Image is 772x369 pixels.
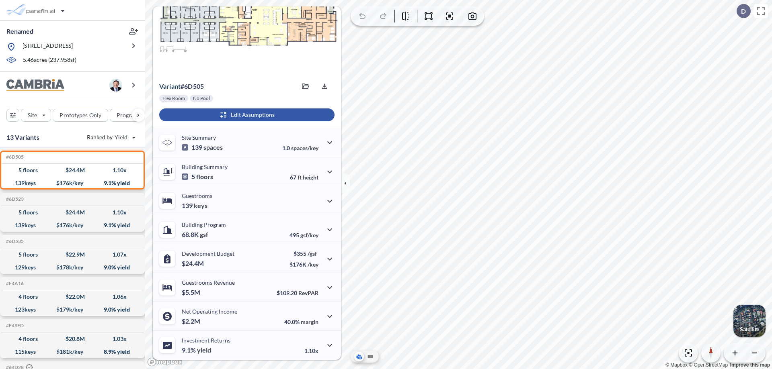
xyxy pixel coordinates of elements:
[298,289,318,296] span: RevPAR
[4,323,24,328] h5: Click to copy the code
[110,109,153,122] button: Program
[689,362,728,368] a: OpenStreetMap
[300,232,318,239] span: gsf/key
[53,109,108,122] button: Prototypes Only
[182,134,216,141] p: Site Summary
[182,163,228,170] p: Building Summary
[197,346,211,354] span: yield
[182,250,234,257] p: Development Budget
[4,196,24,202] h5: Click to copy the code
[182,259,205,267] p: $24.4M
[733,305,766,337] button: Switcher ImageSatellite
[354,352,364,361] button: Aerial View
[159,82,181,90] span: Variant
[6,133,39,142] p: 13 Variants
[308,250,317,257] span: /gsf
[182,288,201,296] p: $5.5M
[182,346,211,354] p: 9.1%
[115,133,128,141] span: Yield
[159,108,335,121] button: Edit Assumptions
[80,131,141,144] button: Ranked by Yield
[182,221,226,228] p: Building Program
[301,318,318,325] span: margin
[109,79,122,92] img: user logo
[21,109,51,122] button: Site
[365,352,375,361] button: Site Plan
[298,174,302,181] span: ft
[182,230,208,239] p: 68.8K
[4,281,24,286] h5: Click to copy the code
[308,261,318,268] span: /key
[740,326,759,332] p: Satellite
[182,308,237,315] p: Net Operating Income
[203,143,223,151] span: spaces
[289,250,318,257] p: $355
[289,232,318,239] p: 495
[291,145,318,151] span: spaces/key
[282,145,318,151] p: 1.0
[162,95,185,102] p: Flex Room
[277,289,318,296] p: $109.20
[304,347,318,354] p: 1.10x
[159,82,204,90] p: # 6d505
[182,337,230,344] p: Investment Returns
[289,261,318,268] p: $176K
[28,111,37,119] p: Site
[194,202,207,210] span: keys
[193,95,210,102] p: No Pool
[6,27,33,36] p: Renamed
[182,202,207,210] p: 139
[6,79,64,92] img: BrandImage
[4,154,24,160] h5: Click to copy the code
[730,362,770,368] a: Improve this map
[182,317,201,325] p: $2.2M
[182,143,223,151] p: 139
[284,318,318,325] p: 40.0%
[200,230,208,239] span: gsf
[182,173,213,181] p: 5
[23,42,73,52] p: [STREET_ADDRESS]
[117,111,139,119] p: Program
[290,174,318,181] p: 67
[665,362,688,368] a: Mapbox
[4,239,24,244] h5: Click to copy the code
[182,279,235,286] p: Guestrooms Revenue
[196,173,213,181] span: floors
[182,192,212,199] p: Guestrooms
[303,174,318,181] span: height
[23,56,76,65] p: 5.46 acres ( 237,958 sf)
[60,111,101,119] p: Prototypes Only
[733,305,766,337] img: Switcher Image
[147,357,183,367] a: Mapbox homepage
[741,8,746,15] p: D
